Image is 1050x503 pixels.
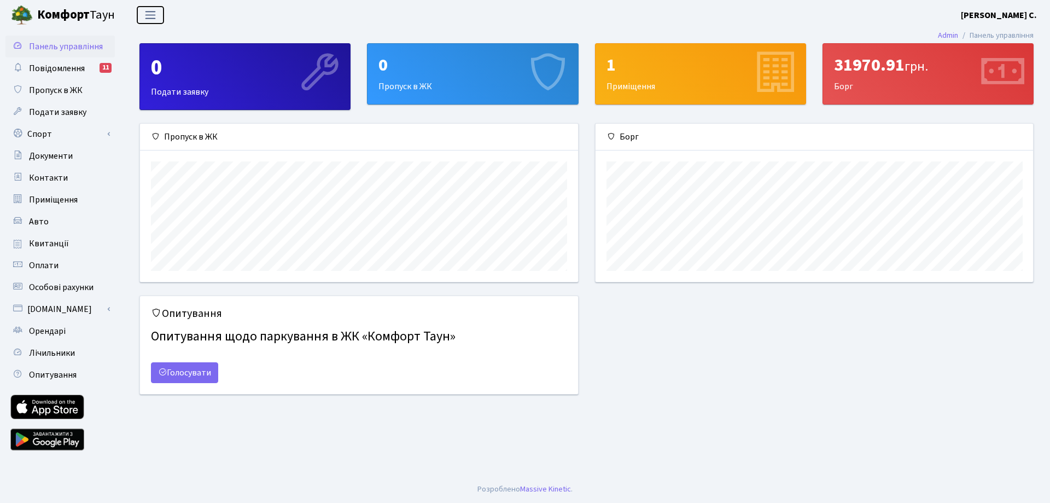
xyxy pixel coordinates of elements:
[29,238,69,250] span: Квитанції
[5,189,115,211] a: Приміщення
[29,41,103,53] span: Панель управління
[5,255,115,276] a: Оплати
[5,320,115,342] a: Орендарі
[5,79,115,101] a: Пропуск в ЖК
[596,44,806,104] div: Приміщення
[29,62,85,74] span: Повідомлення
[11,4,33,26] img: logo.png
[5,298,115,320] a: [DOMAIN_NAME]
[5,364,115,386] a: Опитування
[477,483,573,495] div: .
[5,123,115,145] a: Спорт
[823,44,1033,104] div: Борг
[378,55,567,76] div: 0
[37,6,90,24] b: Комфорт
[367,43,578,105] a: 0Пропуск в ЖК
[29,150,73,162] span: Документи
[834,55,1022,76] div: 31970.91
[29,216,49,228] span: Авто
[151,362,218,383] a: Голосувати
[137,6,164,24] button: Переключити навігацію
[5,167,115,189] a: Контакти
[5,233,115,255] a: Квитанції
[5,145,115,167] a: Документи
[595,43,806,105] a: 1Приміщення
[921,24,1050,47] nav: breadcrumb
[5,101,115,123] a: Подати заявку
[29,325,66,337] span: Орендарі
[367,44,577,104] div: Пропуск в ЖК
[961,9,1037,22] a: [PERSON_NAME] С.
[151,325,567,349] h4: Опитування щодо паркування в ЖК «Комфорт Таун»
[29,106,86,118] span: Подати заявку
[151,55,339,81] div: 0
[140,124,578,151] div: Пропуск в ЖК
[5,342,115,364] a: Лічильники
[29,259,59,271] span: Оплати
[938,30,958,41] a: Admin
[905,57,928,76] span: грн.
[151,307,567,320] h5: Опитування
[29,172,68,184] span: Контакти
[139,43,351,110] a: 0Подати заявку
[29,347,75,359] span: Лічильники
[29,194,78,206] span: Приміщення
[961,9,1037,21] b: [PERSON_NAME] С.
[477,483,520,495] a: Розроблено
[520,483,571,495] a: Massive Kinetic
[596,124,1034,151] div: Борг
[5,211,115,233] a: Авто
[100,63,112,73] div: 11
[5,36,115,57] a: Панель управління
[29,369,77,381] span: Опитування
[5,57,115,79] a: Повідомлення11
[37,6,115,25] span: Таун
[140,44,350,109] div: Подати заявку
[29,281,94,293] span: Особові рахунки
[5,276,115,298] a: Особові рахунки
[29,84,83,96] span: Пропуск в ЖК
[606,55,795,76] div: 1
[958,30,1034,42] li: Панель управління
